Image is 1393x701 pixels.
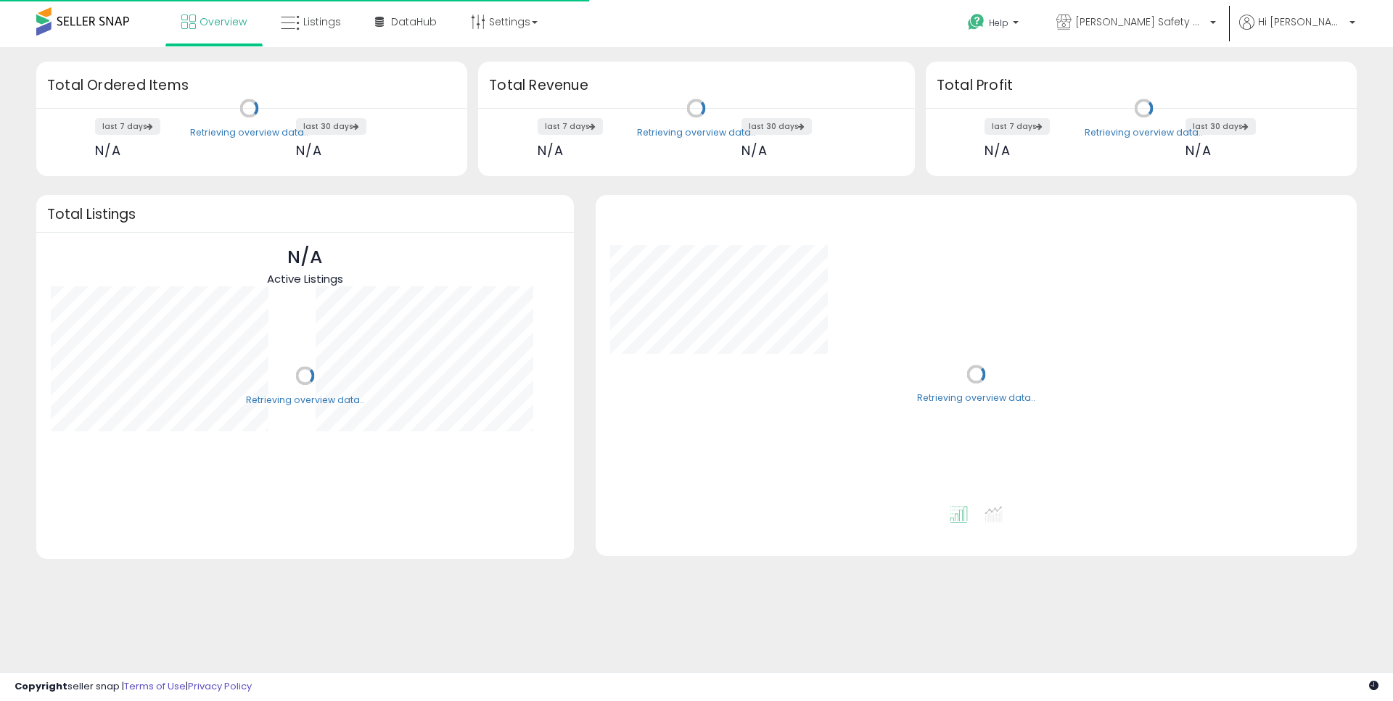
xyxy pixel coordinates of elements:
div: Retrieving overview data.. [637,126,755,139]
span: Overview [200,14,247,29]
div: Retrieving overview data.. [1085,126,1203,139]
div: Retrieving overview data.. [190,126,308,139]
a: Help [956,2,1033,47]
span: Hi [PERSON_NAME] [1258,14,1345,29]
span: Help [989,17,1008,29]
span: Listings [303,14,341,29]
a: Hi [PERSON_NAME] [1239,14,1355,47]
span: [PERSON_NAME] Safety & Supply [1075,14,1206,29]
span: DataHub [391,14,437,29]
div: Retrieving overview data.. [246,394,364,407]
i: Get Help [967,13,985,31]
div: Retrieving overview data.. [917,392,1035,405]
